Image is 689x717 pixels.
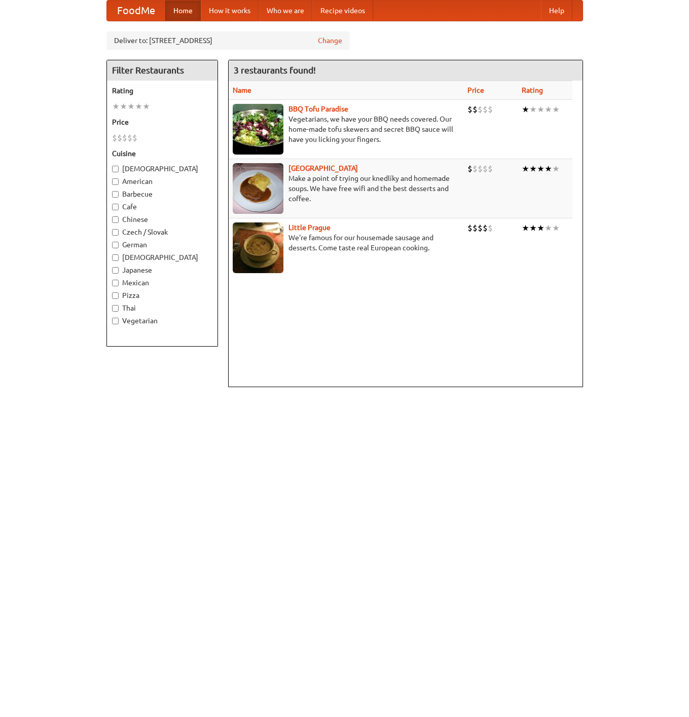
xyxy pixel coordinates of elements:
li: $ [473,163,478,174]
h5: Rating [112,86,212,96]
li: ★ [112,101,120,112]
li: $ [122,132,127,143]
p: Vegetarians, we have your BBQ needs covered. Our home-made tofu skewers and secret BBQ sauce will... [233,114,460,144]
li: $ [132,132,137,143]
li: ★ [529,163,537,174]
p: Make a point of trying our knedlíky and homemade soups. We have free wifi and the best desserts a... [233,173,460,204]
input: [DEMOGRAPHIC_DATA] [112,166,119,172]
li: ★ [537,163,545,174]
li: $ [478,163,483,174]
input: Mexican [112,280,119,286]
a: Name [233,86,251,94]
li: $ [483,222,488,234]
img: czechpoint.jpg [233,163,283,214]
li: $ [467,163,473,174]
li: $ [478,222,483,234]
li: ★ [135,101,142,112]
li: ★ [120,101,127,112]
label: [DEMOGRAPHIC_DATA] [112,252,212,262]
a: Help [541,1,572,21]
li: ★ [127,101,135,112]
label: [DEMOGRAPHIC_DATA] [112,164,212,174]
li: ★ [529,222,537,234]
label: American [112,176,212,186]
a: Recipe videos [312,1,373,21]
img: tofuparadise.jpg [233,104,283,155]
label: Mexican [112,278,212,288]
label: Barbecue [112,189,212,199]
a: [GEOGRAPHIC_DATA] [288,164,358,172]
li: ★ [537,222,545,234]
input: Cafe [112,204,119,210]
li: ★ [537,104,545,115]
div: Deliver to: [STREET_ADDRESS] [106,31,350,50]
li: ★ [545,163,552,174]
p: We're famous for our housemade sausage and desserts. Come taste real European cooking. [233,233,460,253]
input: Barbecue [112,191,119,198]
li: $ [488,104,493,115]
li: ★ [552,104,560,115]
li: $ [478,104,483,115]
label: Czech / Slovak [112,227,212,237]
li: $ [483,104,488,115]
li: $ [467,104,473,115]
label: Pizza [112,290,212,300]
li: $ [473,222,478,234]
input: Thai [112,305,119,312]
img: littleprague.jpg [233,222,283,273]
li: $ [127,132,132,143]
input: Czech / Slovak [112,229,119,236]
h4: Filter Restaurants [107,60,217,81]
h5: Price [112,117,212,127]
li: ★ [545,222,552,234]
label: Thai [112,303,212,313]
a: BBQ Tofu Paradise [288,105,348,113]
label: Japanese [112,265,212,275]
li: ★ [522,222,529,234]
li: $ [483,163,488,174]
label: Vegetarian [112,316,212,326]
ng-pluralize: 3 restaurants found! [234,65,316,75]
li: ★ [545,104,552,115]
a: How it works [201,1,259,21]
input: Chinese [112,216,119,223]
li: ★ [552,163,560,174]
label: Cafe [112,202,212,212]
input: German [112,242,119,248]
a: FoodMe [107,1,165,21]
li: $ [488,163,493,174]
a: Who we are [259,1,312,21]
li: $ [473,104,478,115]
input: American [112,178,119,185]
a: Home [165,1,201,21]
li: ★ [142,101,150,112]
input: Japanese [112,267,119,274]
label: German [112,240,212,250]
input: Pizza [112,292,119,299]
a: Rating [522,86,543,94]
li: ★ [522,163,529,174]
li: $ [467,222,473,234]
li: $ [117,132,122,143]
li: ★ [552,222,560,234]
input: Vegetarian [112,318,119,324]
label: Chinese [112,214,212,224]
a: Change [318,35,342,46]
li: $ [488,222,493,234]
li: ★ [529,104,537,115]
li: ★ [522,104,529,115]
li: $ [112,132,117,143]
h5: Cuisine [112,148,212,159]
a: Price [467,86,484,94]
a: Little Prague [288,223,331,232]
input: [DEMOGRAPHIC_DATA] [112,254,119,261]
